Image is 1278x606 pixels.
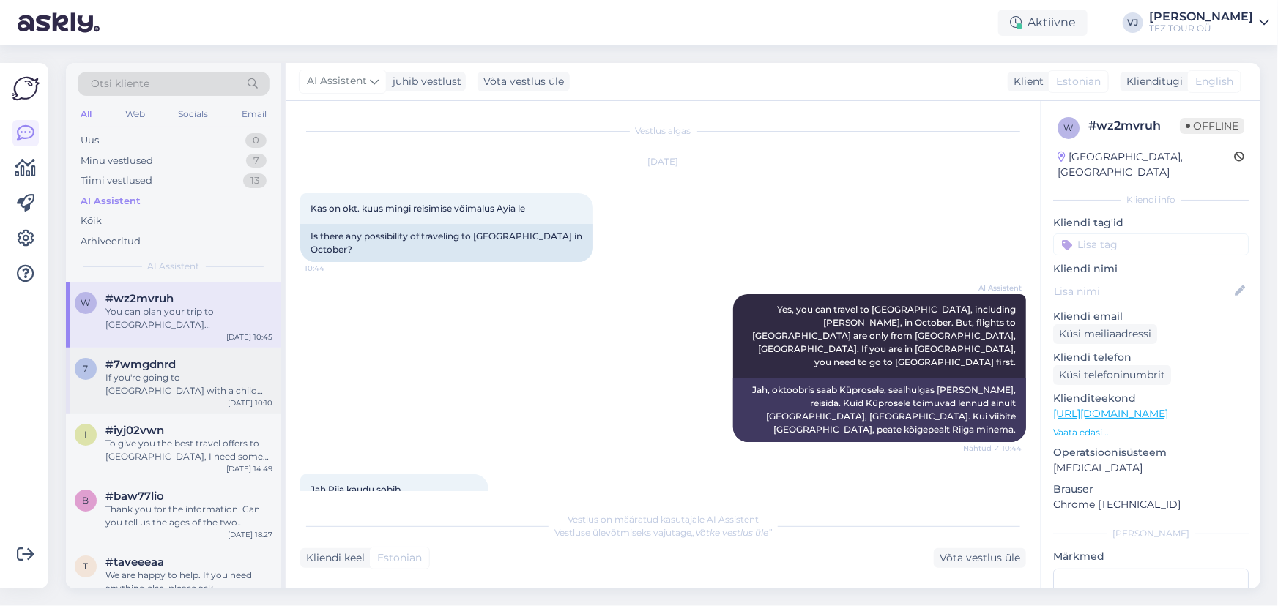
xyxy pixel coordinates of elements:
[300,124,1026,138] div: Vestlus algas
[81,234,141,249] div: Arhiveeritud
[83,495,89,506] span: b
[305,263,360,274] span: 10:44
[83,561,89,572] span: t
[1053,365,1171,385] div: Küsi telefoninumbrit
[1054,283,1232,299] input: Lisa nimi
[84,429,87,440] span: i
[81,194,141,209] div: AI Assistent
[967,283,1022,293] span: AI Assistent
[1053,426,1249,439] p: Vaata edasi ...
[12,75,40,102] img: Askly Logo
[78,105,94,124] div: All
[226,463,272,474] div: [DATE] 14:49
[81,214,102,228] div: Kõik
[245,133,267,148] div: 0
[122,105,148,124] div: Web
[105,555,164,569] span: #taveeeaa
[1053,549,1249,564] p: Märkmed
[228,397,272,408] div: [DATE] 10:10
[1149,11,1253,23] div: [PERSON_NAME]
[1180,118,1244,134] span: Offline
[1053,527,1249,540] div: [PERSON_NAME]
[307,73,367,89] span: AI Assistent
[568,514,759,525] span: Vestlus on määratud kasutajale AI Assistent
[148,260,200,273] span: AI Assistent
[105,292,174,305] span: #wz2mvruh
[1053,324,1157,344] div: Küsi meiliaadressi
[1088,117,1180,135] div: # wz2mvruh
[1053,482,1249,497] p: Brauser
[81,154,153,168] div: Minu vestlused
[1053,309,1249,324] p: Kliendi email
[1053,350,1249,365] p: Kliendi telefon
[81,297,91,308] span: w
[311,484,401,495] span: Jah Riia kaudu sobib
[554,527,772,538] span: Vestluse ülevõtmiseks vajutage
[1053,497,1249,512] p: Chrome [TECHNICAL_ID]
[934,548,1026,568] div: Võta vestlus üle
[998,10,1088,36] div: Aktiivne
[239,105,270,124] div: Email
[387,74,461,89] div: juhib vestlust
[1195,74,1233,89] span: English
[1008,74,1044,89] div: Klient
[243,173,267,188] div: 13
[105,437,272,463] div: To give you the best travel offers to [GEOGRAPHIC_DATA], I need some more details: - Your travel ...
[1149,11,1269,34] a: [PERSON_NAME]TEZ TOUR OÜ
[175,105,211,124] div: Socials
[1058,149,1234,180] div: [GEOGRAPHIC_DATA], [GEOGRAPHIC_DATA]
[1053,445,1249,460] p: Operatsioonisüsteem
[1053,261,1249,277] p: Kliendi nimi
[228,529,272,540] div: [DATE] 18:27
[1053,215,1249,231] p: Kliendi tag'id
[1123,12,1143,33] div: VJ
[83,363,89,374] span: 7
[246,154,267,168] div: 7
[1149,23,1253,34] div: TEZ TOUR OÜ
[1053,233,1249,255] input: Lisa tag
[1064,122,1074,133] span: w
[105,490,164,503] span: #baw77lio
[478,72,570,91] div: Võta vestlus üle
[105,305,272,332] div: You can plan your trip to [GEOGRAPHIC_DATA][PERSON_NAME] in [GEOGRAPHIC_DATA] through [GEOGRAPHIC...
[691,527,772,538] i: „Võtke vestlus üle”
[1053,407,1168,420] a: [URL][DOMAIN_NAME]
[91,76,149,91] span: Otsi kliente
[105,371,272,397] div: If you're going to [GEOGRAPHIC_DATA] with a child and only one parent or a parent with a differen...
[1121,74,1183,89] div: Klienditugi
[81,173,152,188] div: Tiimi vestlused
[1053,460,1249,476] p: [MEDICAL_DATA]
[105,358,176,371] span: #7wmgdnrd
[1053,391,1249,406] p: Klienditeekond
[105,569,272,595] div: We are happy to help. If you need anything else, please ask.
[300,224,593,262] div: Is there any possibility of traveling to [GEOGRAPHIC_DATA] in October?
[81,133,99,148] div: Uus
[733,378,1026,442] div: Jah, oktoobris saab Küprosele, sealhulgas [PERSON_NAME], reisida. Kuid Küprosele toimuvad lennud ...
[377,550,422,566] span: Estonian
[105,424,164,437] span: #iyj02vwn
[300,550,365,566] div: Kliendi keel
[752,304,1018,367] span: Yes, you can travel to [GEOGRAPHIC_DATA], including [PERSON_NAME], in October. But, flights to [G...
[311,203,525,214] span: Kas on okt. kuus mingi reisimise võimalus Ayia le
[963,443,1022,454] span: Nähtud ✓ 10:44
[1053,193,1249,206] div: Kliendi info
[300,155,1026,168] div: [DATE]
[1056,74,1101,89] span: Estonian
[105,503,272,529] div: Thank you for the information. Can you tell us the ages of the two children? This will help us fi...
[226,332,272,343] div: [DATE] 10:45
